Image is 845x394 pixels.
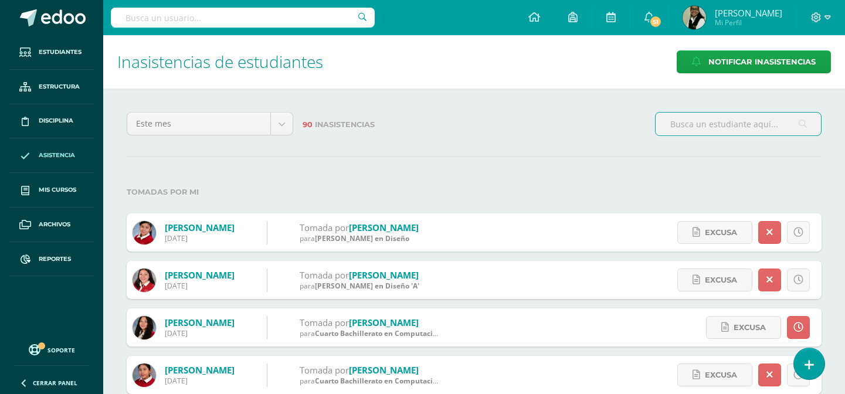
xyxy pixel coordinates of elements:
[300,269,349,281] span: Tomada por
[9,173,94,208] a: Mis cursos
[133,269,156,292] img: 82c63910e3a2936b76b8438b8395732d.png
[9,35,94,70] a: Estudiantes
[706,316,781,339] a: Excusa
[39,220,70,229] span: Archivos
[165,222,235,233] a: [PERSON_NAME]
[127,113,293,135] a: Este mes
[677,221,752,244] a: Excusa
[133,221,156,244] img: d6bbdd38bf31290b3ccaf35205e7a319.png
[349,364,419,376] a: [PERSON_NAME]
[300,376,440,386] div: para
[705,222,737,243] span: Excusa
[677,50,831,73] a: Notificar Inasistencias
[349,222,419,233] a: [PERSON_NAME]
[165,328,235,338] div: [DATE]
[300,281,419,291] div: para
[315,233,409,243] span: [PERSON_NAME] en Diseño
[9,208,94,242] a: Archivos
[705,364,737,386] span: Excusa
[9,70,94,104] a: Estructura
[47,346,75,354] span: Soporte
[315,376,442,386] span: Cuarto Bachillerato en Computación
[165,233,235,243] div: [DATE]
[315,328,442,338] span: Cuarto Bachillerato en Computación
[300,233,419,243] div: para
[127,180,822,204] label: Tomadas por mi
[300,328,440,338] div: para
[315,281,419,291] span: [PERSON_NAME] en Diseño 'A'
[315,120,375,129] span: Inasistencias
[349,317,419,328] a: [PERSON_NAME]
[39,47,82,57] span: Estudiantes
[300,222,349,233] span: Tomada por
[165,269,235,281] a: [PERSON_NAME]
[705,269,737,291] span: Excusa
[39,82,80,91] span: Estructura
[708,51,816,73] span: Notificar Inasistencias
[300,317,349,328] span: Tomada por
[165,364,235,376] a: [PERSON_NAME]
[133,316,156,339] img: 99d62c26daf7b1cae283e27cfb88b66d.png
[715,7,782,19] span: [PERSON_NAME]
[734,317,766,338] span: Excusa
[303,120,313,129] span: 90
[39,116,73,125] span: Disciplina
[715,18,782,28] span: Mi Perfil
[39,185,76,195] span: Mis cursos
[111,8,375,28] input: Busca un usuario...
[117,50,323,73] span: Inasistencias de estudiantes
[677,269,752,291] a: Excusa
[9,104,94,139] a: Disciplina
[165,376,235,386] div: [DATE]
[683,6,706,29] img: 2641568233371aec4da1e5ad82614674.png
[656,113,821,135] input: Busca un estudiante aquí...
[677,364,752,386] a: Excusa
[33,379,77,387] span: Cerrar panel
[349,269,419,281] a: [PERSON_NAME]
[136,113,262,135] span: Este mes
[9,242,94,277] a: Reportes
[9,138,94,173] a: Asistencia
[133,364,156,387] img: 3e24b27d0fdd702096eed5b3c2ff01b2.png
[165,281,235,291] div: [DATE]
[165,317,235,328] a: [PERSON_NAME]
[14,341,89,357] a: Soporte
[649,15,662,28] span: 51
[300,364,349,376] span: Tomada por
[39,254,71,264] span: Reportes
[39,151,75,160] span: Asistencia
